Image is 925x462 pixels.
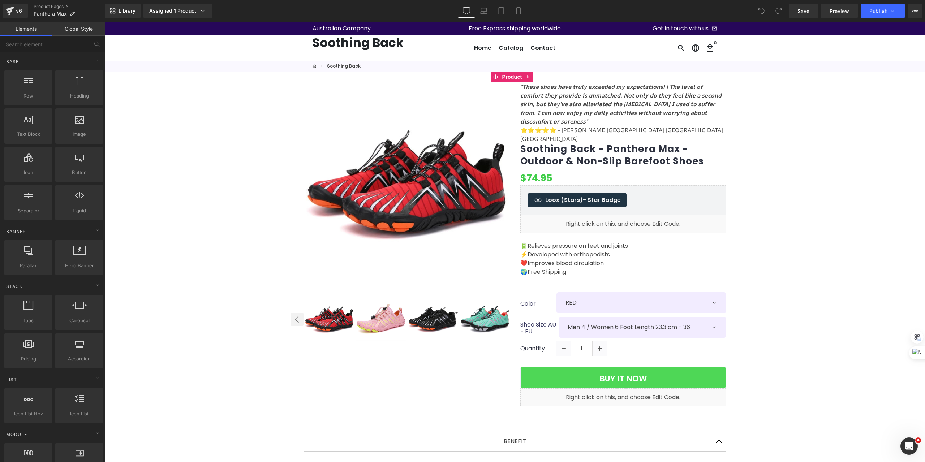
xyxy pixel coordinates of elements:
button: Redo [771,4,786,18]
ul: breadcrumbs [208,41,610,51]
span: 🌍Free Shipping [416,246,462,254]
span: Stack [5,283,23,290]
span: Icon List Hoz [7,410,50,418]
a: Tablet [492,4,510,18]
span: Parallax [7,262,50,269]
div: v6 [14,6,23,16]
img: Soothing Back - Panthera Max - Outdoor & Non-Slip Barefoot Shoes [304,273,354,323]
button: Publish [861,4,905,18]
span: 4 [915,437,921,443]
a: Search [569,19,584,34]
span: keyboard_arrow_right [215,41,220,48]
p: ⭐⭐⭐⭐⭐ - [PERSON_NAME][GEOGRAPHIC_DATA] [GEOGRAPHIC_DATA] [GEOGRAPHIC_DATA] [416,104,622,121]
a: Product Pages [34,4,105,9]
a: Soothing back [208,41,212,47]
p: ❤️Improves blood circulation [416,237,622,246]
a: Global Style [52,22,105,36]
span: Icon List [57,410,101,418]
a: Laptop [475,4,492,18]
span: $74.95 [416,150,448,164]
p: BENEFIT [214,415,607,424]
span: 0 [609,19,612,23]
a: New Library [105,4,141,18]
a: Soothing Back - Panthera Max - Outdoor & Non-Slip Barefoot Shoes [416,121,622,146]
a: Soothing Back [208,14,299,39]
img: Soothing Back - Panthera Max - Outdoor & Non-Slip Barefoot Shoes [199,61,405,267]
a: Home [367,21,390,32]
span: Row [7,92,50,100]
span: Library [119,8,135,14]
a: Soothing Back [223,41,256,47]
span: Separator [7,207,50,215]
span: Loox (Stars) [441,174,516,183]
span: search [572,22,581,31]
p: Get in touch with us [548,3,604,11]
span: Button [57,169,101,176]
button: More [908,4,922,18]
span: home [208,41,212,48]
label: Quantity [416,323,452,330]
label: Color [416,279,452,287]
iframe: Intercom live chat [900,437,918,455]
span: Accordion [57,355,101,363]
span: Icon [7,169,50,176]
span: - Star Badge [478,174,516,182]
span: Liquid [57,207,101,215]
span: Module [5,431,28,438]
a: Catalog [391,21,422,32]
a: soothingbackau@gmail.com [607,3,613,11]
span: Heading [57,92,101,100]
img: Soothing Back - Panthera Max - Outdoor & Non-Slip Barefoot Shoes [200,273,250,323]
span: Publish [869,8,887,14]
a: Desktop [458,4,475,18]
p: ⚡Developed with orthopedists [416,229,622,237]
span: Image [57,130,101,138]
p: Australian Company [208,3,266,11]
button: Undo [754,4,769,18]
img: Soothing Back - Panthera Max - Outdoor & Non-Slip Barefoot Shoes [251,273,302,323]
span: Banner [5,228,27,235]
span: Save [797,7,809,15]
span: Pricing [7,355,50,363]
i: " " [416,61,617,104]
div: Assigned 1 Product [149,7,206,14]
span: email [607,3,613,11]
span: local_mall [601,22,610,31]
span: Base [5,58,20,65]
a: Preview [821,4,858,18]
a: Cart [598,19,613,34]
strong: These shoes have truly exceeded my expectations! ! The level of comfort they provide is unmatched... [416,61,617,104]
span: language [587,22,595,31]
p: Free Express shipping worldwide [311,3,510,11]
img: Soothing Back - Panthera Max - Outdoor & Non-Slip Barefoot Shoes [356,273,406,323]
a: Mobile [510,4,527,18]
span: Panthera Max [34,11,67,17]
span: Carousel [57,317,101,324]
span: Tabs [7,317,50,324]
button: BUY IT NOW [416,345,622,367]
a: Contact [423,21,454,32]
span: List [5,376,18,383]
span: BUY IT NOW [495,351,543,363]
a: v6 [3,4,28,18]
span: Preview [830,7,849,15]
button: Language/Currency [584,19,598,34]
a: Expand / Collapse [420,50,429,61]
span: Text Block [7,130,50,138]
label: Shoe Size AU - EU [416,299,455,315]
span: Hero Banner [57,262,101,269]
span: 🔋Relieves pressure on feet and joints [416,220,524,228]
span: Product [396,50,420,61]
